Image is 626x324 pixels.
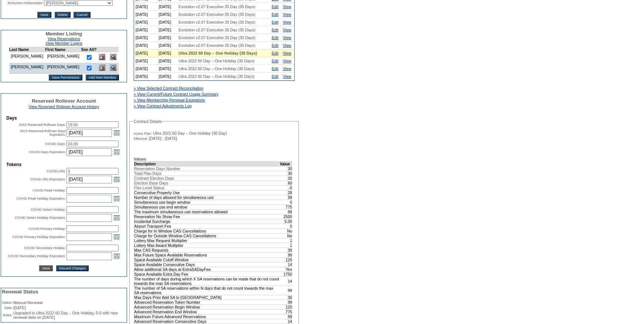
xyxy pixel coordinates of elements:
[272,20,278,24] a: Edit
[283,74,291,79] a: View
[134,262,280,267] td: Space Available Consecutive Days
[280,161,293,166] td: Value
[280,238,293,243] td: 1
[280,219,293,224] td: 5.00
[13,311,118,320] span: Upgraded to Ultra 2022 60 Day – One Holiday, 0-0 with new renewal date on [DATE]
[9,47,45,52] td: Last Name
[179,4,256,9] span: Evolution v2.07 Executive 35 Day (35 Days)
[31,208,66,211] label: COVID Select Holiday:
[179,51,257,55] span: Ultra 2022 60 Day – One Holiday (30 Days)
[134,104,192,108] a: » View Contract Adjustments Log
[46,31,82,37] span: Member Listing
[272,35,278,40] a: Edit
[6,116,122,121] td: Days
[9,63,45,74] td: [PERSON_NAME]
[134,295,280,300] td: Max Days Prior Add SA to [GEOGRAPHIC_DATA]
[45,47,81,52] td: First Name
[280,176,293,180] td: 30
[45,41,82,45] a: View Member Logins
[13,306,26,310] span: [DATE]
[134,195,280,200] td: Number of days allowed for simultaneous use
[157,42,177,49] td: [DATE]
[13,300,42,305] span: Manual Renewal
[283,43,291,48] a: View
[179,74,255,79] span: Ultra 2022 60 Day – One Holiday (30 Days)
[45,142,66,146] label: COVID Days:
[179,35,256,40] span: Evolution v2.07 Executive 35 Day (35 Days)
[280,309,293,314] td: 775
[73,12,90,18] input: Cancel
[280,304,293,309] td: 120
[134,300,280,304] td: Advanced Reservation Token Number
[134,176,174,180] span: Contract Election Days
[283,4,291,9] a: View
[110,65,116,71] img: View Dashboard
[134,257,280,262] td: Space Available Cutoff Window
[8,254,66,258] label: COVID Secondary Holiday Expiration:
[280,295,293,300] td: 30
[6,162,122,167] td: Tokens
[134,92,219,96] a: » View Current/Future Contract Usage Summary
[15,216,66,220] label: COVID Select Holiday Expiration:
[134,243,280,248] td: Lottery Max Award Multiplier
[280,243,293,248] td: 1
[134,171,161,176] span: Total Plan Days
[280,224,293,228] td: 0
[280,185,293,190] td: -5
[134,86,203,90] a: » View Selected Contract Reconciliation
[157,34,177,42] td: [DATE]
[134,166,180,171] span: Reservation Days Number
[33,189,66,192] label: COVID Peak Holiday:
[134,272,280,276] td: Space Available Extra Day Fee
[55,12,71,18] input: Delete
[283,66,291,71] a: View
[9,52,45,63] td: [PERSON_NAME]
[113,175,121,183] a: Open the calendar popup.
[134,314,280,319] td: Maximum Future Advanced Reservations
[157,65,177,73] td: [DATE]
[12,235,66,239] label: COVID Primary Holiday Expiration:
[37,12,51,18] input: Save
[283,20,291,24] a: View
[28,227,66,231] label: COVID Primary Holiday:
[157,11,177,18] td: [DATE]
[134,137,148,141] span: Effective:
[280,200,293,204] td: 0
[2,300,13,305] td: Status:
[280,267,293,272] td: Yes
[113,233,121,241] a: Open the calendar popup.
[110,54,116,60] img: View Dashboard
[2,289,38,294] span: Renewal Status
[283,51,291,55] a: View
[134,161,280,166] td: Description
[134,3,157,11] td: [DATE]
[157,49,177,57] td: [DATE]
[179,59,255,63] span: Ultra 2022 60 Day – One Holiday (30 Days)
[134,248,280,252] td: Max CAS Requests
[280,166,293,171] td: 30
[283,59,291,63] a: View
[134,309,280,314] td: Advanced Reservation End Window
[56,265,89,271] button: Discard Changes
[134,228,280,233] td: Charge for In Window CAS Cancellations
[157,26,177,34] td: [DATE]
[272,43,278,48] a: Edit
[86,75,119,80] input: Add New Member
[16,197,66,200] label: COVID Peak Holiday Expiration:
[113,129,121,137] a: Open the calendar popup.
[99,65,105,71] img: Delete
[29,150,66,154] label: COVID Days Expiration:
[133,119,163,124] legend: Contract Details
[2,306,13,310] td: Date:
[280,257,293,262] td: 120
[153,131,227,135] span: Ultra 2022 60 Day – One Holiday (30 Day)
[134,319,280,324] td: Advanced Reservation Consecutive Days
[272,66,278,71] a: Edit
[113,148,121,156] a: Open the calendar popup.
[134,98,205,102] a: » View Membership Renewal Exceptions
[113,252,121,260] a: Open the calendar popup.
[134,49,157,57] td: [DATE]
[157,73,177,80] td: [DATE]
[280,314,293,319] td: 99
[49,75,82,80] input: Save Permissions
